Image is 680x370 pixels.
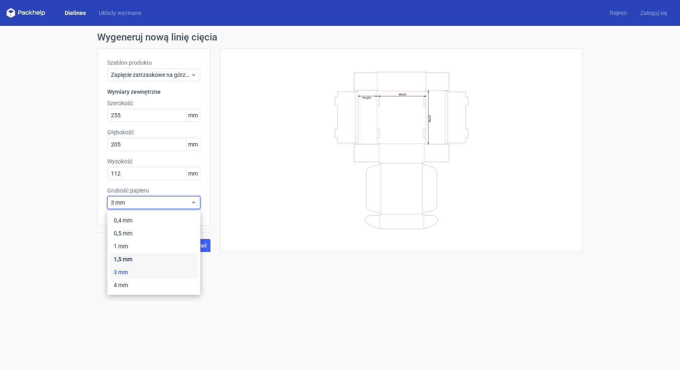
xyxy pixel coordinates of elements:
[107,89,161,95] font: Wymiary zewnętrzne
[634,9,674,17] a: Zaloguj się
[428,114,431,122] text: Depth
[188,170,198,177] font: mm
[188,141,198,148] font: mm
[188,112,198,118] font: mm
[114,243,128,249] font: 1 mm
[610,10,627,16] font: Rejestr
[65,10,86,16] font: Dielines
[114,230,132,237] font: 0,5 mm
[92,9,148,17] a: Układy wycinane
[107,158,133,165] font: Wysokość
[107,100,133,106] font: Szerokość
[399,92,406,96] text: Width
[107,59,152,66] font: Szablon produktu
[97,32,217,43] font: Wygeneruj nową linię cięcia
[99,10,141,16] font: Układy wycinane
[107,187,149,194] font: Grubość papieru
[111,199,125,206] font: 3 mm
[114,269,128,275] font: 3 mm
[58,9,92,17] a: Dielines
[111,72,254,78] font: Zapięcie zatrzaskowe na górze i na [GEOGRAPHIC_DATA]
[640,10,667,16] font: Zaloguj się
[114,217,132,224] font: 0,4 mm
[114,256,132,262] font: 1,5 mm
[107,129,134,135] font: Głębokość
[114,282,128,288] font: 4 mm
[603,9,634,17] a: Rejestr
[362,96,371,99] text: Height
